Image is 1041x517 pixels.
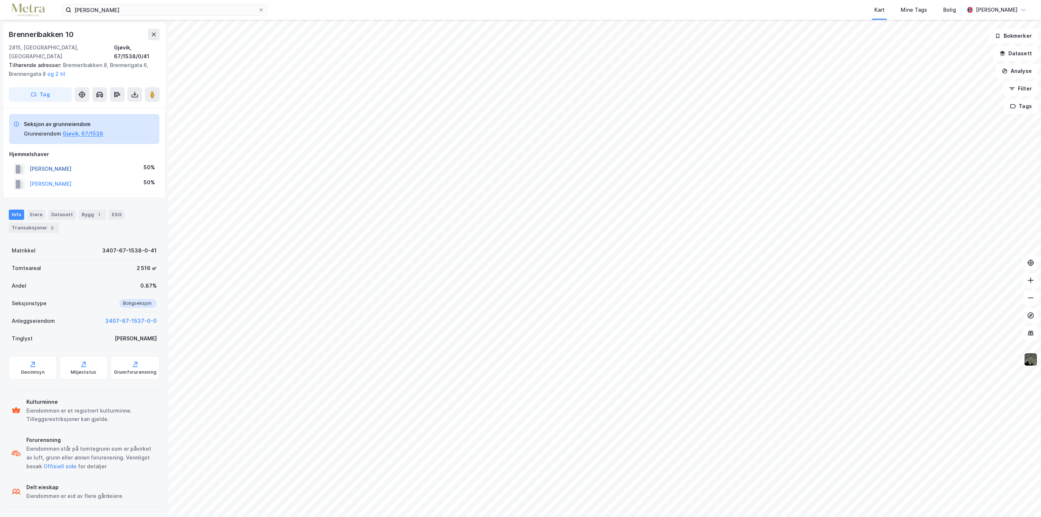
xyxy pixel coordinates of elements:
[63,129,103,138] button: Gjøvik, 67/1538
[27,210,45,220] div: Eiere
[989,29,1038,43] button: Bokmerker
[1004,482,1041,517] div: Kontrollprogram for chat
[1004,99,1038,114] button: Tags
[1004,482,1041,517] iframe: Chat Widget
[1024,352,1038,366] img: 9k=
[49,224,56,232] div: 3
[9,29,75,40] div: Brenneribakken 10
[48,210,76,220] div: Datasett
[26,436,157,444] div: Forurensning
[109,210,125,220] div: ESG
[102,246,157,255] div: 3407-67-1538-0-41
[943,5,956,14] div: Bolig
[9,223,59,233] div: Transaksjoner
[26,492,122,501] div: Eiendommen er eid av flere gårdeiere
[114,369,156,375] div: Grunnforurensning
[24,129,61,138] div: Grunneiendom
[12,317,55,325] div: Anleggseiendom
[12,334,33,343] div: Tinglyst
[137,264,157,273] div: 2 516 ㎡
[140,281,157,290] div: 0.87%
[115,334,157,343] div: [PERSON_NAME]
[12,299,47,308] div: Seksjonstype
[144,178,155,187] div: 50%
[79,210,106,220] div: Bygg
[96,211,103,218] div: 1
[26,483,122,492] div: Delt eieskap
[9,87,72,102] button: Tag
[993,46,1038,61] button: Datasett
[9,210,24,220] div: Info
[9,61,154,78] div: Brenneribakken 8, Brennerigata 6, Brennerigata 8
[114,43,160,61] div: Gjøvik, 67/1538/0/41
[9,43,114,61] div: 2815, [GEOGRAPHIC_DATA], [GEOGRAPHIC_DATA]
[1003,81,1038,96] button: Filter
[26,398,157,406] div: Kulturminne
[12,281,26,290] div: Andel
[976,5,1018,14] div: [PERSON_NAME]
[26,406,157,424] div: Eiendommen er et registrert kulturminne. Tilleggsrestriksjoner kan gjelde.
[901,5,927,14] div: Mine Tags
[144,163,155,172] div: 50%
[996,64,1038,78] button: Analyse
[71,369,96,375] div: Miljøstatus
[26,444,157,471] div: Eiendommen står på tomtegrunn som er påvirket av luft, grunn eller annen forurensning. Vennligst ...
[874,5,885,14] div: Kart
[12,4,45,16] img: metra-logo.256734c3b2bbffee19d4.png
[9,150,159,159] div: Hjemmelshaver
[71,4,258,15] input: Søk på adresse, matrikkel, gårdeiere, leietakere eller personer
[105,317,157,325] button: 3407-67-1537-0-0
[24,120,103,129] div: Seksjon av grunneiendom
[9,62,63,68] span: Tilhørende adresser:
[12,246,36,255] div: Matrikkel
[12,264,41,273] div: Tomteareal
[21,369,45,375] div: Geoinnsyn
